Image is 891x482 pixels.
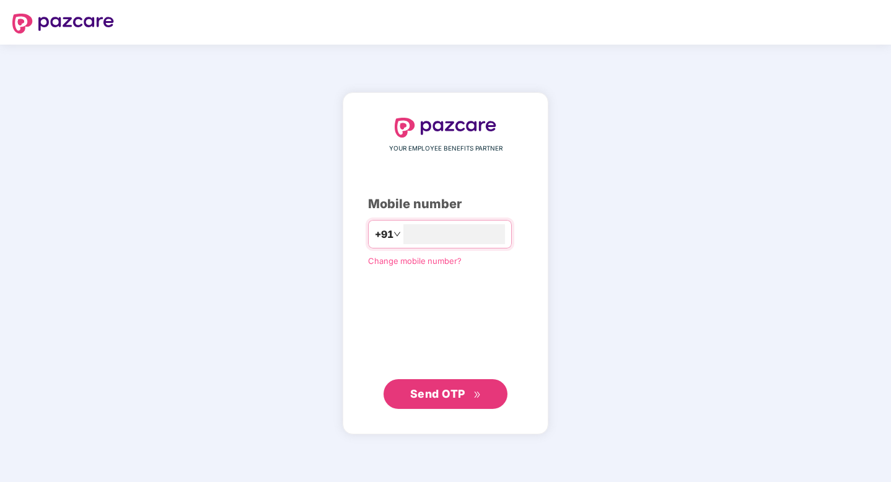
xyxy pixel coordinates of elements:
[393,230,401,238] span: down
[473,391,481,399] span: double-right
[12,14,114,33] img: logo
[368,256,462,266] a: Change mobile number?
[384,379,507,409] button: Send OTPdouble-right
[395,118,496,138] img: logo
[375,227,393,242] span: +91
[389,144,503,154] span: YOUR EMPLOYEE BENEFITS PARTNER
[368,195,523,214] div: Mobile number
[410,387,465,400] span: Send OTP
